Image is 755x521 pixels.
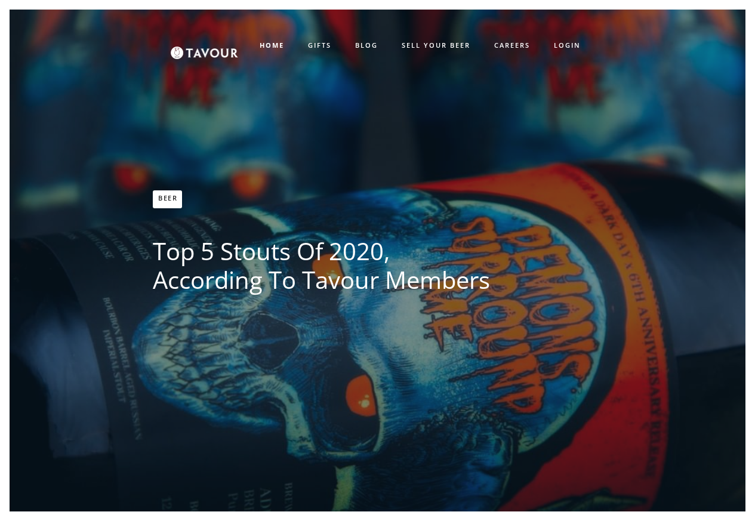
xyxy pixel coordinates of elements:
h1: Top 5 Stouts of 2020, According to Tavour Members [153,237,493,294]
a: CAREERS [482,36,542,56]
a: Beer [153,190,182,208]
a: HOME [248,36,296,56]
strong: HOME [260,41,284,50]
a: SELL YOUR BEER [390,36,482,56]
a: GIFTS [296,36,343,56]
a: BLOG [343,36,390,56]
a: LOGIN [542,36,593,56]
